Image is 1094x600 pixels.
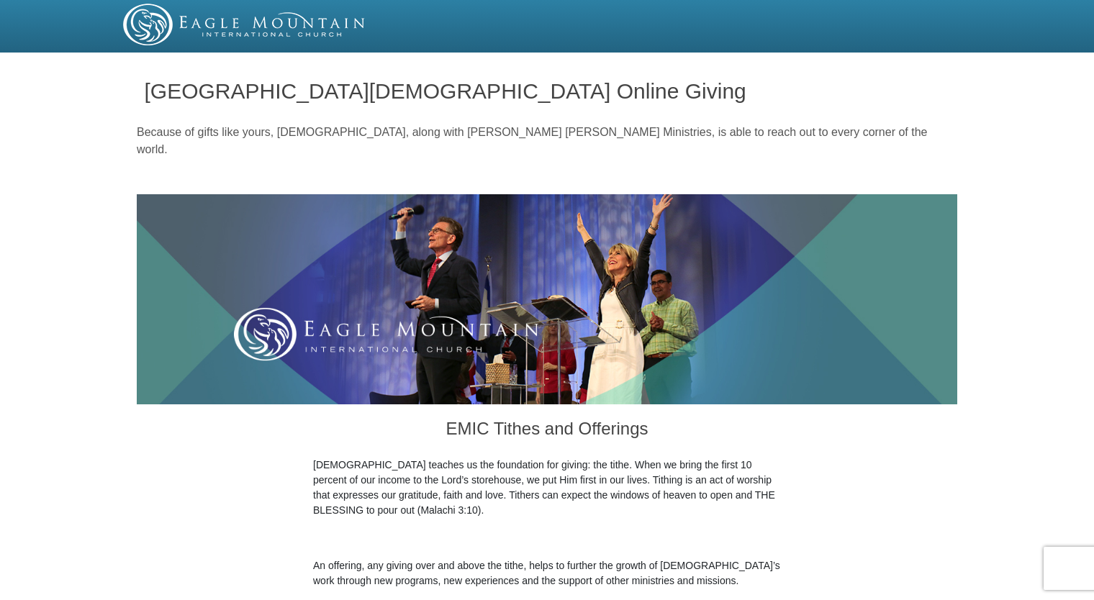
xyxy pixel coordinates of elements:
[313,458,781,518] p: [DEMOGRAPHIC_DATA] teaches us the foundation for giving: the tithe. When we bring the first 10 pe...
[137,124,957,158] p: Because of gifts like yours, [DEMOGRAPHIC_DATA], along with [PERSON_NAME] [PERSON_NAME] Ministrie...
[313,404,781,458] h3: EMIC Tithes and Offerings
[145,79,950,103] h1: [GEOGRAPHIC_DATA][DEMOGRAPHIC_DATA] Online Giving
[123,4,366,45] img: EMIC
[313,558,781,588] p: An offering, any giving over and above the tithe, helps to further the growth of [DEMOGRAPHIC_DAT...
